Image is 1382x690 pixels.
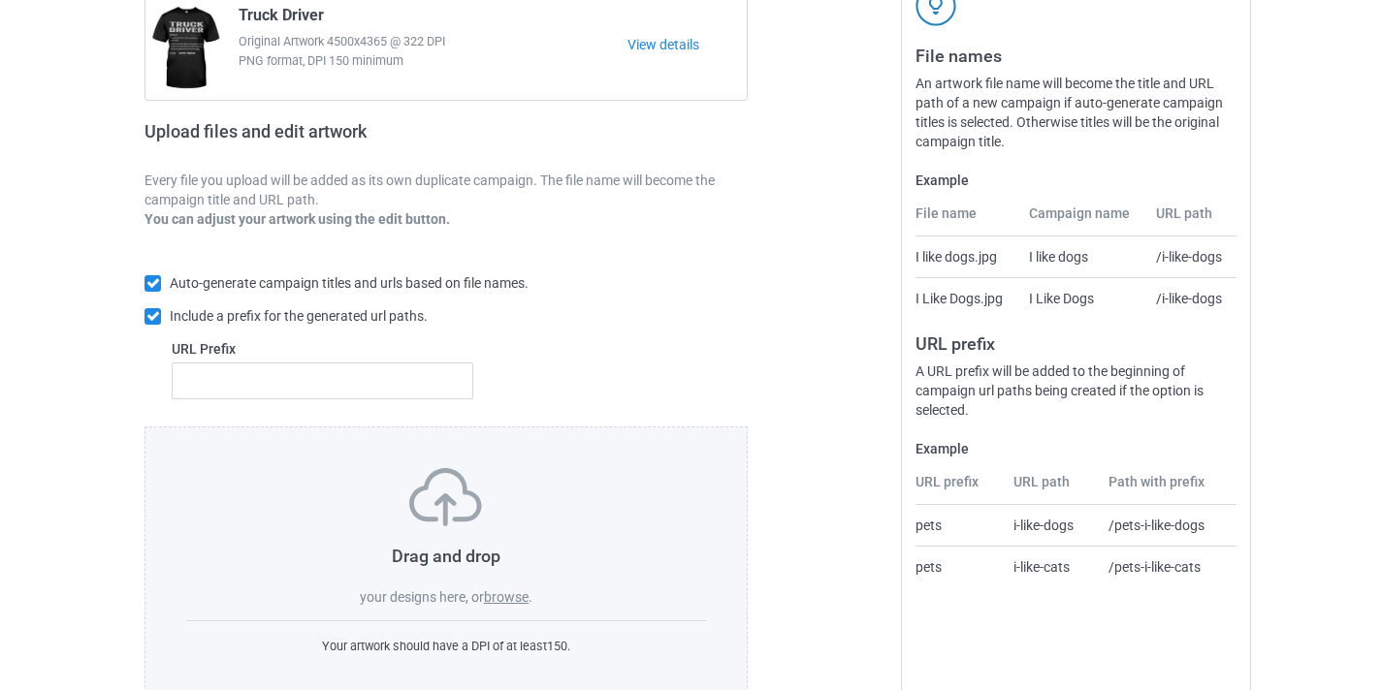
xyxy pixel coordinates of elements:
div: An artwork file name will become the title and URL path of a new campaign if auto-generate campai... [916,74,1237,151]
p: Every file you upload will be added as its own duplicate campaign. The file name will become the ... [145,171,748,209]
b: You can adjust your artwork using the edit button. [145,211,450,227]
td: I Like Dogs.jpg [916,277,1017,319]
a: View details [627,35,747,54]
label: Example [916,439,1237,458]
td: I like dogs.jpg [916,236,1017,277]
th: Path with prefix [1098,472,1237,505]
span: Your artwork should have a DPI of at least 150 . [322,639,570,653]
td: /pets-i-like-dogs [1098,505,1237,546]
h2: Upload files and edit artwork [145,121,506,157]
th: File name [916,204,1017,236]
th: URL path [1145,204,1237,236]
td: i-like-dogs [1003,505,1099,546]
th: URL path [1003,472,1099,505]
th: Campaign name [1018,204,1146,236]
span: Auto-generate campaign titles and urls based on file names. [170,275,529,291]
td: I like dogs [1018,236,1146,277]
label: Example [916,171,1237,190]
span: Truck Driver [239,6,324,32]
td: i-like-cats [1003,546,1099,587]
h3: Drag and drop [186,545,706,567]
span: Include a prefix for the generated url paths. [170,308,428,324]
th: URL prefix [916,472,1003,505]
span: Original Artwork 4500x4365 @ 322 DPI [239,32,627,51]
td: pets [916,505,1003,546]
img: svg+xml;base64,PD94bWwgdmVyc2lvbj0iMS4wIiBlbmNvZGluZz0iVVRGLTgiPz4KPHN2ZyB3aWR0aD0iNzVweCIgaGVpZ2... [409,468,482,526]
div: A URL prefix will be added to the beginning of campaign url paths being created if the option is ... [916,361,1237,420]
td: /pets-i-like-cats [1098,546,1237,587]
td: I Like Dogs [1018,277,1146,319]
td: /i-like-dogs [1145,236,1237,277]
label: browse [484,589,529,605]
span: . [529,589,532,605]
h3: URL prefix [916,332,1237,355]
span: your designs here, or [360,589,484,605]
label: URL Prefix [172,339,473,359]
span: PNG format, DPI 150 minimum [239,51,627,71]
h3: File names [916,45,1237,67]
td: pets [916,546,1003,587]
td: /i-like-dogs [1145,277,1237,319]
